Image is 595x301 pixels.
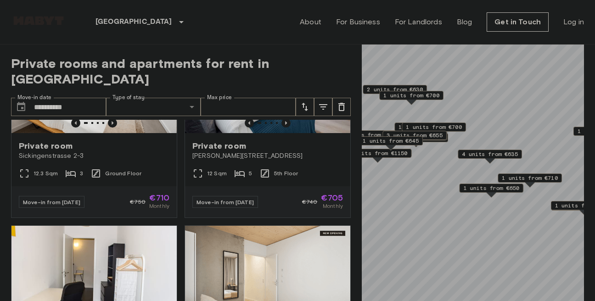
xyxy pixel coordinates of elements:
[379,91,443,105] div: Map marker
[382,131,447,145] div: Map marker
[192,140,246,151] span: Private room
[463,184,519,192] span: 1 units from €650
[274,169,298,178] span: 5th Floor
[296,98,314,116] button: tune
[458,150,522,164] div: Map marker
[387,131,443,139] span: 3 units from €655
[459,184,523,198] div: Map marker
[457,17,472,28] a: Blog
[95,17,172,28] p: [GEOGRAPHIC_DATA]
[245,118,254,128] button: Previous image
[112,94,145,101] label: Type of stay
[348,149,408,157] span: 1 units from €1150
[300,17,321,28] a: About
[344,149,412,163] div: Map marker
[365,288,405,299] a: Mapbox logo
[498,173,562,188] div: Map marker
[249,169,252,178] span: 5
[321,194,343,202] span: €705
[207,169,227,178] span: 12 Sqm
[487,12,549,32] a: Get in Touch
[11,56,351,87] span: Private rooms and apartments for rent in [GEOGRAPHIC_DATA]
[332,98,351,116] button: tune
[17,94,51,101] label: Move-in date
[337,130,401,145] div: Map marker
[394,123,459,137] div: Map marker
[367,85,423,94] span: 2 units from €630
[302,198,318,206] span: €740
[406,123,462,131] span: 1 units from €700
[314,98,332,116] button: tune
[207,94,232,101] label: Max price
[149,194,169,202] span: €710
[185,22,351,218] a: Marketing picture of unit DE-01-008-007-04HFPrevious imagePrevious imagePrivate room[PERSON_NAME]...
[281,118,291,128] button: Previous image
[563,17,584,28] a: Log in
[359,136,423,150] div: Map marker
[399,123,455,131] span: 1 units from €655
[196,199,254,206] span: Move-in from [DATE]
[402,123,466,137] div: Map marker
[395,17,442,28] a: For Landlords
[383,91,439,100] span: 1 units from €700
[336,17,380,28] a: For Business
[502,174,558,182] span: 1 units from €710
[341,131,397,139] span: 6 units from €655
[11,16,66,25] img: Habyt
[192,151,343,161] span: [PERSON_NAME][STREET_ADDRESS]
[363,137,419,145] span: 1 units from €645
[363,85,427,99] div: Map marker
[462,150,518,158] span: 4 units from €635
[323,202,343,210] span: Monthly
[149,202,169,210] span: Monthly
